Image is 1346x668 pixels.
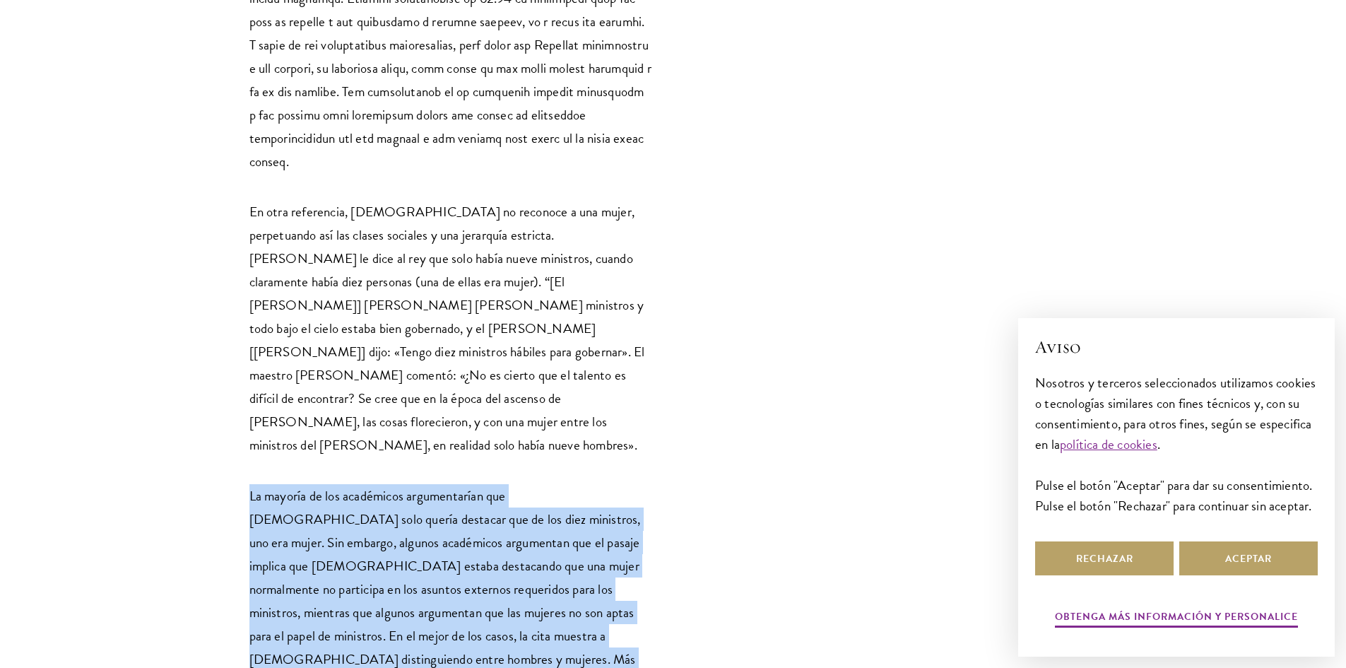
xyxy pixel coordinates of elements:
[1225,551,1272,566] font: Aceptar
[1076,551,1133,566] font: Rechazar
[1060,434,1157,455] a: política de cookies
[1055,606,1298,630] button: Obtenga más información y personalice
[1035,475,1312,516] font: Pulse el botón "Aceptar" para dar su consentimiento. Pulse el botón "Rechazar" para continuar sin...
[1055,609,1298,624] font: Obtenga más información y personalice
[1157,434,1160,455] font: .
[1035,373,1316,455] font: Nosotros y terceros seleccionados utilizamos cookies o tecnologías similares con fines técnicos y...
[1035,541,1174,575] button: Rechazar
[1035,336,1081,358] font: Aviso
[1179,541,1318,575] button: Aceptar
[249,201,645,455] font: En otra referencia, [DEMOGRAPHIC_DATA] no reconoce a una mujer, perpetuando así las clases social...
